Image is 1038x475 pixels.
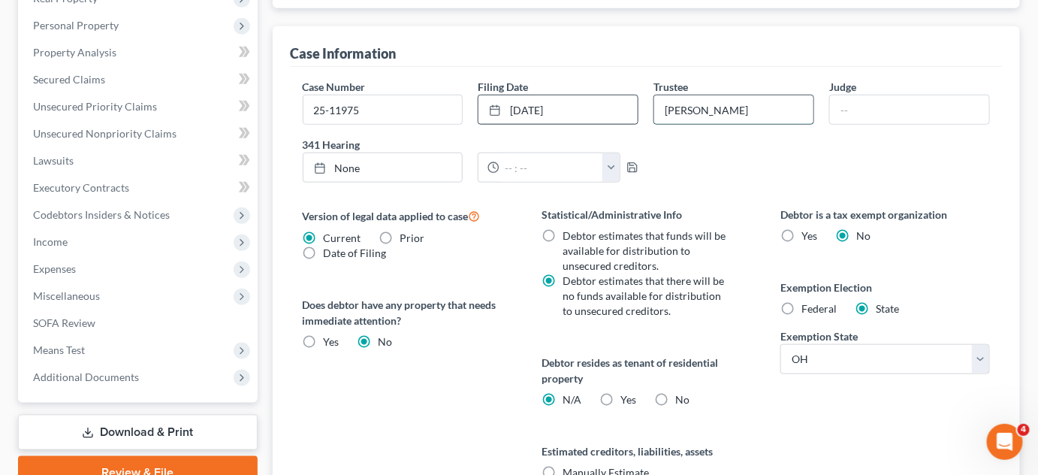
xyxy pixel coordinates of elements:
[830,95,989,124] input: --
[1018,424,1030,436] span: 4
[303,207,511,225] label: Version of legal data applied to case
[303,95,463,124] input: Enter case number...
[876,302,899,315] span: State
[33,19,119,32] span: Personal Property
[563,274,724,317] span: Debtor estimates that there will be no funds available for distribution to unsecured creditors.
[303,79,366,95] label: Case Number
[33,100,157,113] span: Unsecured Priority Claims
[33,235,68,248] span: Income
[33,73,105,86] span: Secured Claims
[829,79,856,95] label: Judge
[780,207,989,222] label: Debtor is a tax exempt organization
[478,95,638,124] a: [DATE]
[33,127,177,140] span: Unsecured Nonpriority Claims
[400,231,425,244] span: Prior
[478,79,528,95] label: Filing Date
[780,280,989,295] label: Exemption Election
[563,393,581,406] span: N/A
[856,229,871,242] span: No
[379,335,393,348] span: No
[21,310,258,337] a: SOFA Review
[563,229,726,272] span: Debtor estimates that funds will be available for distribution to unsecured creditors.
[33,46,116,59] span: Property Analysis
[801,302,837,315] span: Federal
[21,174,258,201] a: Executory Contracts
[324,231,361,244] span: Current
[295,137,647,153] label: 341 Hearing
[303,153,463,182] a: None
[33,208,170,221] span: Codebtors Insiders & Notices
[291,44,397,62] div: Case Information
[542,207,750,222] label: Statistical/Administrative Info
[33,371,139,383] span: Additional Documents
[33,289,100,302] span: Miscellaneous
[21,147,258,174] a: Lawsuits
[620,393,636,406] span: Yes
[780,328,858,344] label: Exemption State
[499,153,603,182] input: -- : --
[303,297,511,328] label: Does debtor have any property that needs immediate attention?
[21,93,258,120] a: Unsecured Priority Claims
[33,181,129,194] span: Executory Contracts
[324,247,387,259] span: Date of Filing
[653,79,688,95] label: Trustee
[33,343,85,356] span: Means Test
[987,424,1023,460] iframe: Intercom live chat
[324,335,339,348] span: Yes
[21,66,258,93] a: Secured Claims
[675,393,689,406] span: No
[21,120,258,147] a: Unsecured Nonpriority Claims
[542,355,750,386] label: Debtor resides as tenant of residential property
[21,39,258,66] a: Property Analysis
[801,229,817,242] span: Yes
[542,443,750,459] label: Estimated creditors, liabilities, assets
[33,154,74,167] span: Lawsuits
[33,262,76,275] span: Expenses
[18,415,258,450] a: Download & Print
[33,316,95,329] span: SOFA Review
[654,95,813,124] input: --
